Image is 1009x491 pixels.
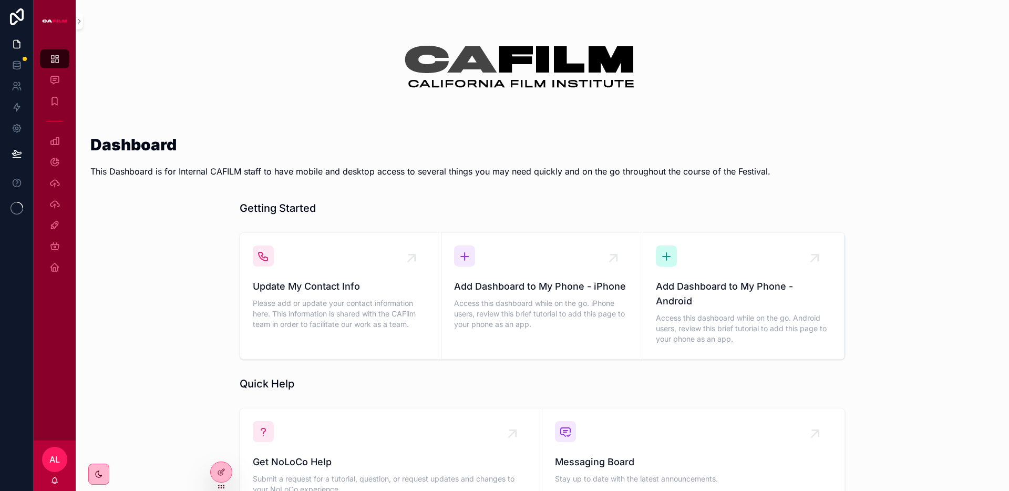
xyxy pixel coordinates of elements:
span: Access this dashboard while on the go. Android users, review this brief tutorial to add this page... [656,313,831,344]
a: Add Dashboard to My Phone - iPhoneAccess this dashboard while on the go. iPhone users, review thi... [441,233,643,359]
img: App logo [42,13,67,29]
a: Update My Contact InfoPlease add or update your contact information here. This information is sha... [240,233,441,359]
h1: Dashboard [90,137,770,152]
div: scrollable content [34,42,76,290]
span: Messaging Board [555,455,832,469]
img: 32001-CAFilm-Logo.webp [405,25,681,107]
h1: Getting Started [240,201,316,216]
span: Add Dashboard to My Phone - iPhone [454,279,630,294]
span: Please add or update your contact information here. This information is shared with the CAFilm te... [253,298,428,330]
a: Add Dashboard to My Phone - AndroidAccess this dashboard while on the go. Android users, review t... [643,233,845,359]
span: AL [49,453,60,466]
span: Stay up to date with the latest announcements. [555,474,832,484]
span: Add Dashboard to My Phone - Android [656,279,831,309]
h1: Quick Help [240,376,294,391]
p: This Dashboard is for Internal CAFILM staff to have mobile and desktop access to several things y... [90,165,770,178]
span: Update My Contact Info [253,279,428,294]
span: Access this dashboard while on the go. iPhone users, review this brief tutorial to add this page ... [454,298,630,330]
span: Get NoLoCo Help [253,455,529,469]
